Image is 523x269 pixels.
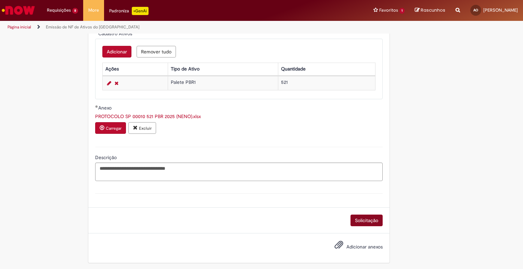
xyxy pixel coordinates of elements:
button: Solicitação [350,215,383,226]
a: Editar Linha 1 [105,79,113,87]
a: Download de PROTOCOLO SP 00010 521 PBR 2025 (NENO).xlsx [95,113,201,119]
p: +GenAi [132,7,149,15]
a: Página inicial [8,24,31,30]
th: Tipo de Ativo [168,63,278,75]
button: Adicionar uma linha para Cadastro Ativos [102,46,131,57]
th: Ações [102,63,168,75]
button: Adicionar anexos [333,239,345,254]
span: More [88,7,99,14]
span: Adicionar anexos [346,244,383,250]
th: Quantidade [278,63,375,75]
a: Rascunhos [415,7,445,14]
td: Palete PBR1 [168,76,278,90]
button: Excluir anexo PROTOCOLO SP 00010 521 PBR 2025 (NENO).xlsx [128,122,156,134]
span: Obrigatório Preenchido [95,31,98,34]
textarea: Descrição [95,163,383,181]
span: Anexo [98,105,113,111]
span: Cadastro Ativos [98,30,133,37]
small: Carregar [106,126,122,131]
span: Favoritos [379,7,398,14]
a: Emissão de NF de Ativos do [GEOGRAPHIC_DATA] [46,24,139,30]
small: Excluir [139,126,152,131]
td: 521 [278,76,375,90]
span: AO [473,8,478,12]
img: ServiceNow [1,3,36,17]
div: Padroniza [109,7,149,15]
span: Obrigatório Preenchido [95,105,98,108]
button: Carregar anexo de Anexo Required [95,122,126,134]
a: Remover linha 1 [113,79,120,87]
span: [PERSON_NAME] [483,7,518,13]
span: Rascunhos [421,7,445,13]
ul: Trilhas de página [5,21,344,34]
span: Descrição [95,154,118,161]
span: Requisições [47,7,71,14]
span: 8 [72,8,78,14]
button: Remover todas as linhas de Cadastro Ativos [137,46,176,57]
span: 1 [399,8,405,14]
